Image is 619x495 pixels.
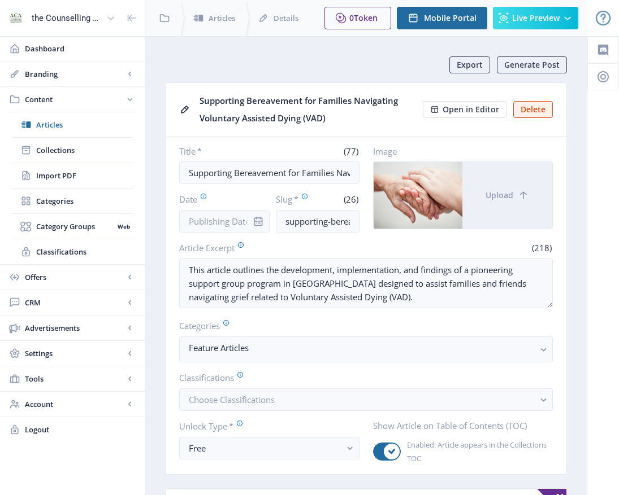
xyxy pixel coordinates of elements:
[530,242,553,253] span: (218)
[179,336,553,362] button: Feature Articles
[25,68,124,80] span: Branding
[36,119,133,130] span: Articles
[179,319,544,332] label: Categories
[449,56,490,73] button: Export
[401,438,553,465] span: Enabled: Article appears in the Collections TOC
[504,60,560,69] span: Generate Post
[7,9,25,27] img: properties.app_icon.jpeg
[274,12,298,24] span: Details
[11,214,133,239] a: Category GroupsWeb
[179,193,253,205] label: Date
[179,420,350,432] label: Unlock Type
[36,144,133,156] span: Collections
[11,112,133,137] a: Articles
[493,7,578,29] button: Live Preview
[32,6,102,30] div: the Counselling Australia Magazine
[276,193,313,205] label: Slug
[25,271,124,283] span: Offers
[11,163,133,188] a: Import PDF
[11,138,133,163] a: Collections
[11,239,133,264] a: Classifications
[512,14,560,23] span: Live Preview
[513,101,553,118] button: Delete
[200,92,416,127] div: Supporting Bereavement for Families Navigating Voluntary Assisted Dying (VAD)
[36,246,133,257] span: Classifications
[253,216,264,227] nb-icon: info
[189,341,534,354] nb-select-label: Feature Articles
[457,60,483,69] span: Export
[342,194,360,205] span: (26)
[36,170,133,181] span: Import PDF
[443,105,499,114] span: Open in Editor
[25,297,124,308] span: CRM
[397,7,487,29] button: Mobile Portal
[179,388,553,411] button: Choose Classifications
[276,210,359,233] input: this-is-how-a-slug-looks-like
[25,348,124,359] span: Settings
[179,210,270,233] input: Publishing Date
[36,195,133,207] span: Categories
[462,162,552,229] button: Upload
[25,398,124,410] span: Account
[424,14,477,23] span: Mobile Portal
[324,7,391,29] button: 0Token
[179,242,362,254] label: Article Excerpt
[189,441,341,455] div: Free
[179,371,544,384] label: Classifications
[373,146,544,157] label: Image
[486,191,513,200] span: Upload
[11,189,133,213] a: Categories
[354,12,378,23] span: Token
[25,373,124,384] span: Tools
[25,424,136,435] span: Logout
[36,221,114,232] span: Category Groups
[423,101,507,118] button: Open in Editor
[25,322,124,334] span: Advertisements
[114,221,133,232] nb-badge: Web
[179,437,360,459] button: Free
[189,394,275,405] span: Choose Classifications
[209,12,235,24] span: Articles
[373,420,544,431] label: Show Article on Table of Contents (TOC)
[179,161,360,184] input: Type Article Title ...
[342,146,360,157] span: (77)
[497,56,567,73] button: Generate Post
[179,146,265,157] label: Title
[25,94,124,105] span: Content
[25,43,136,54] span: Dashboard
